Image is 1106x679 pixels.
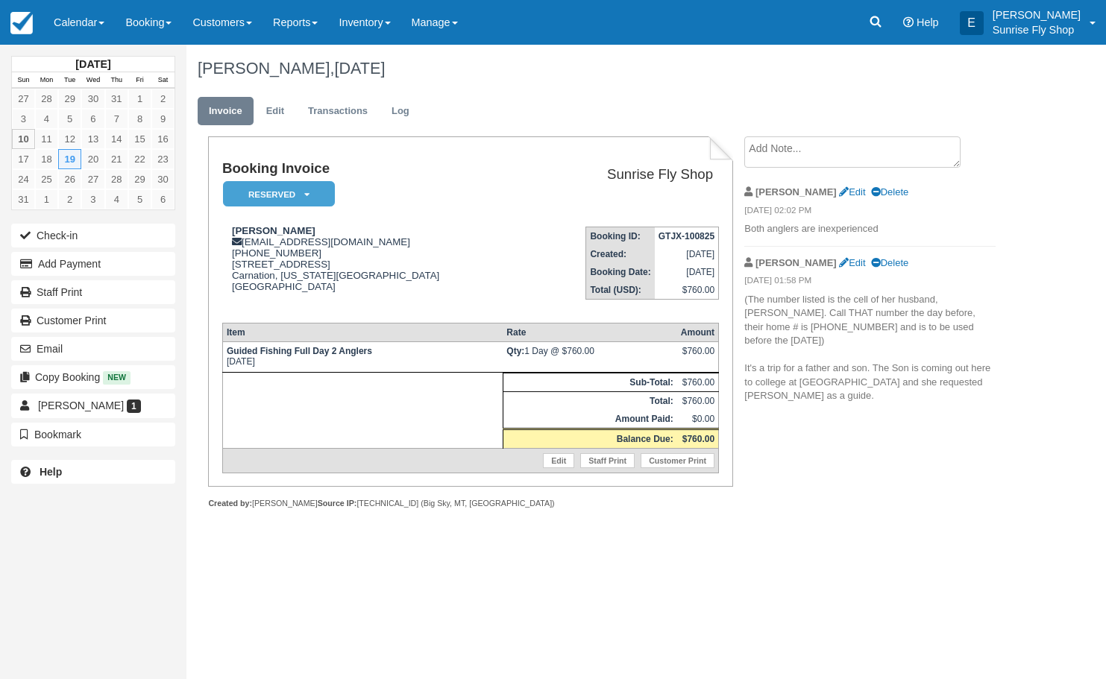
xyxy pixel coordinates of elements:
[232,225,315,236] strong: [PERSON_NAME]
[11,365,175,389] button: Copy Booking New
[81,169,104,189] a: 27
[105,149,128,169] a: 21
[128,149,151,169] a: 22
[871,186,908,198] a: Delete
[536,167,713,183] h2: Sunrise Fly Shop
[198,97,254,126] a: Invoice
[105,169,128,189] a: 28
[38,399,124,411] span: [PERSON_NAME]
[223,181,335,207] em: Reserved
[81,129,104,149] a: 13
[11,460,175,484] a: Help
[151,149,175,169] a: 23
[677,323,719,341] th: Amount
[105,109,128,129] a: 7
[128,129,151,149] a: 15
[12,89,35,109] a: 27
[993,7,1081,22] p: [PERSON_NAME]
[960,11,984,35] div: E
[208,499,252,508] strong: Created by:
[151,169,175,189] a: 30
[35,89,58,109] a: 28
[105,129,128,149] a: 14
[655,263,719,281] td: [DATE]
[58,169,81,189] a: 26
[40,466,62,478] b: Help
[81,149,104,169] a: 20
[151,189,175,209] a: 6
[586,263,655,281] th: Booking Date:
[318,499,357,508] strong: Source IP:
[35,129,58,149] a: 11
[659,231,714,241] strong: GTJX-100825
[11,394,175,417] a: [PERSON_NAME] 1
[11,224,175,247] button: Check-in
[222,161,530,177] h1: Booking Invoice
[11,252,175,276] button: Add Payment
[11,337,175,361] button: Email
[586,245,655,263] th: Created:
[198,60,1005,78] h1: [PERSON_NAME],
[586,281,655,300] th: Total (USD):
[334,59,385,78] span: [DATE]
[58,129,81,149] a: 12
[222,225,530,311] div: [EMAIL_ADDRESS][DOMAIN_NAME] [PHONE_NUMBER] [STREET_ADDRESS] Carnation, [US_STATE][GEOGRAPHIC_DAT...
[12,149,35,169] a: 17
[380,97,421,126] a: Log
[682,434,714,444] strong: $760.00
[105,89,128,109] a: 31
[58,149,81,169] a: 19
[677,373,719,391] td: $760.00
[35,149,58,169] a: 18
[58,89,81,109] a: 29
[503,373,676,391] th: Sub-Total:
[128,189,151,209] a: 5
[255,97,295,126] a: Edit
[297,97,379,126] a: Transactions
[75,58,110,70] strong: [DATE]
[503,391,676,410] th: Total:
[580,453,635,468] a: Staff Print
[208,498,732,509] div: [PERSON_NAME] [TECHNICAL_ID] (Big Sky, MT, [GEOGRAPHIC_DATA])
[222,180,330,208] a: Reserved
[677,410,719,429] td: $0.00
[222,341,503,372] td: [DATE]
[903,17,914,28] i: Help
[755,186,837,198] strong: [PERSON_NAME]
[543,453,574,468] a: Edit
[503,323,676,341] th: Rate
[839,186,865,198] a: Edit
[641,453,714,468] a: Customer Print
[744,204,996,221] em: [DATE] 02:02 PM
[655,245,719,263] td: [DATE]
[11,280,175,304] a: Staff Print
[506,346,524,356] strong: Qty
[503,429,676,448] th: Balance Due:
[127,399,141,413] span: 1
[503,341,676,372] td: 1 Day @ $760.00
[128,72,151,89] th: Fri
[81,89,104,109] a: 30
[917,16,939,28] span: Help
[128,169,151,189] a: 29
[103,371,131,384] span: New
[503,410,676,429] th: Amount Paid:
[151,109,175,129] a: 9
[755,257,837,268] strong: [PERSON_NAME]
[12,129,35,149] a: 10
[744,293,996,403] p: (The number listed is the cell of her husband, [PERSON_NAME]. Call THAT number the day before, th...
[58,109,81,129] a: 5
[12,189,35,209] a: 31
[12,109,35,129] a: 3
[11,309,175,332] a: Customer Print
[227,346,372,356] strong: Guided Fishing Full Day 2 Anglers
[81,72,104,89] th: Wed
[12,169,35,189] a: 24
[58,189,81,209] a: 2
[12,72,35,89] th: Sun
[222,323,503,341] th: Item
[128,89,151,109] a: 1
[151,72,175,89] th: Sat
[81,109,104,129] a: 6
[655,281,719,300] td: $760.00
